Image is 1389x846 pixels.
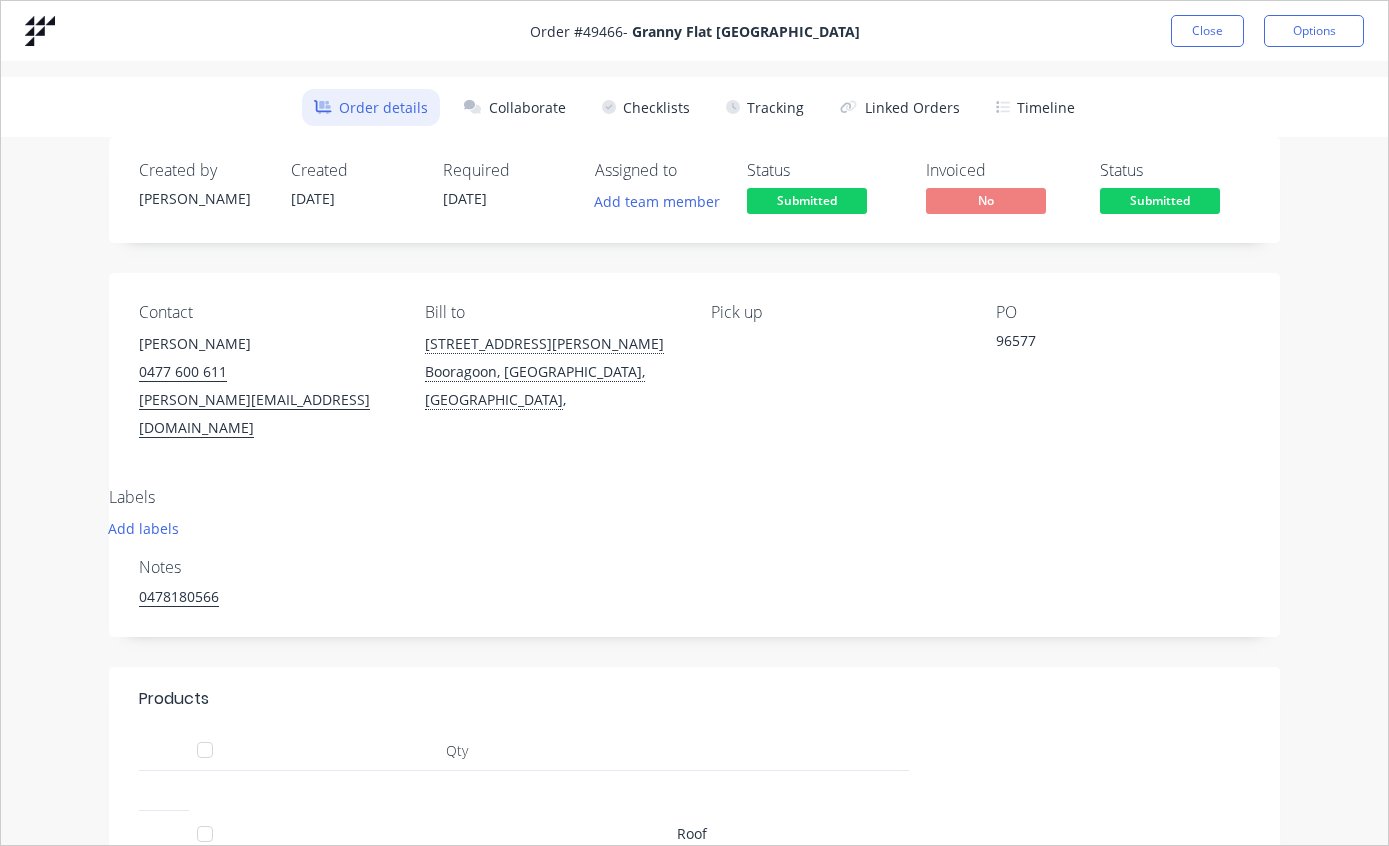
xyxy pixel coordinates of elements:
[926,188,1046,213] span: No
[452,89,578,126] button: Collaborate
[139,161,259,180] div: Created by
[291,189,335,208] span: [DATE]
[590,89,702,126] button: Checklists
[425,358,679,414] div: ,
[747,161,867,180] div: Status
[595,188,731,215] button: Add team member
[302,89,440,126] button: Order details
[714,89,816,126] button: Tracking
[139,558,1250,577] div: Notes
[98,515,190,542] button: Add labels
[139,303,393,322] div: Contact
[828,89,972,126] button: Linked Orders
[139,188,259,209] div: [PERSON_NAME]
[530,21,860,42] span: Order # 49466 -
[747,188,867,213] span: Submitted
[139,687,209,711] div: Products
[1264,15,1364,47] button: Options
[595,161,715,180] div: Assigned to
[711,303,965,322] div: Pick up
[425,330,679,414] div: [STREET_ADDRESS][PERSON_NAME]Booragoon, [GEOGRAPHIC_DATA], [GEOGRAPHIC_DATA],
[926,161,1076,180] div: Invoiced
[747,188,867,218] button: Submitted
[1100,188,1220,218] button: Submitted
[109,488,579,507] div: Labels
[996,303,1250,322] div: PO
[1171,15,1244,47] button: Close
[1100,188,1220,213] span: Submitted
[139,330,393,358] div: [PERSON_NAME]
[425,303,679,322] div: Bill to
[584,188,731,215] button: Add team member
[632,22,860,41] strong: Granny Flat [GEOGRAPHIC_DATA]
[984,89,1087,126] button: Timeline
[996,330,1246,358] div: 96577
[443,189,487,208] span: [DATE]
[139,330,393,442] div: [PERSON_NAME]0477 600 611[PERSON_NAME][EMAIL_ADDRESS][DOMAIN_NAME]
[244,731,669,771] div: Qty
[291,161,411,180] div: Created
[1100,161,1250,180] div: Status
[443,161,563,180] div: Required
[25,16,55,46] img: Factory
